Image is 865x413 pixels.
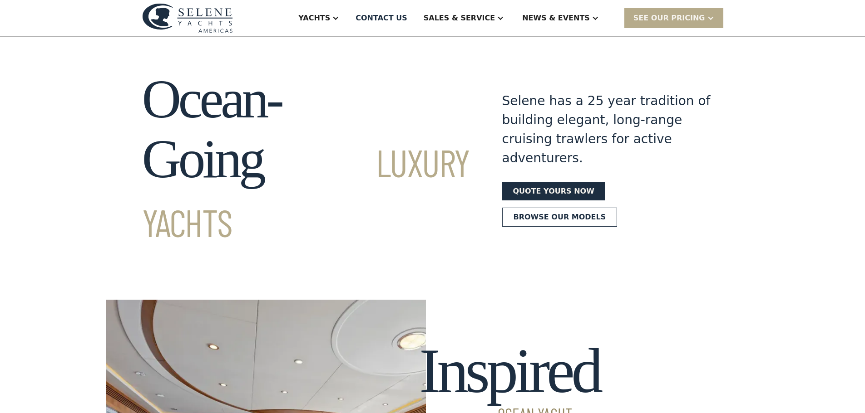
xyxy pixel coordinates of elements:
[502,208,618,227] a: Browse our models
[522,13,590,24] div: News & EVENTS
[624,8,723,28] div: SEE Our Pricing
[142,139,470,245] span: Luxury Yachts
[142,69,470,249] h1: Ocean-Going
[633,13,705,24] div: SEE Our Pricing
[356,13,407,24] div: Contact US
[502,182,605,200] a: Quote yours now
[142,3,233,33] img: logo
[502,92,711,168] div: Selene has a 25 year tradition of building elegant, long-range cruising trawlers for active adven...
[298,13,330,24] div: Yachts
[424,13,495,24] div: Sales & Service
